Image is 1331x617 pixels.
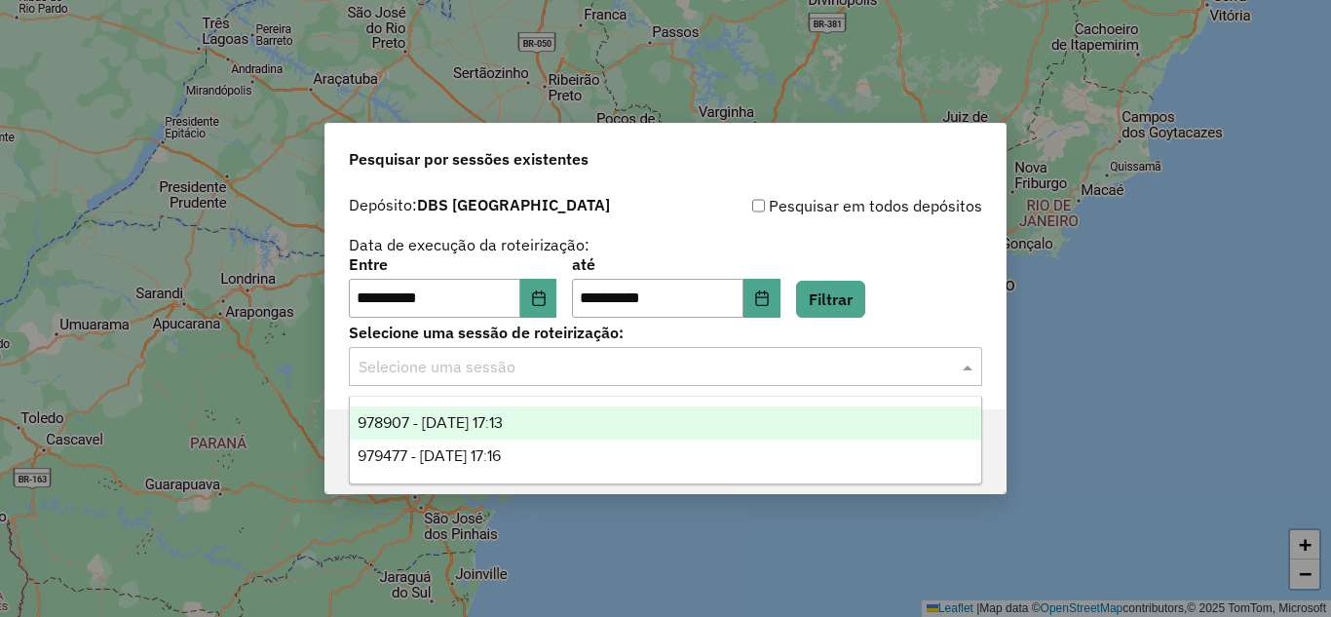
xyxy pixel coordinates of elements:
[358,414,503,431] span: 978907 - [DATE] 17:13
[349,321,982,344] label: Selecione uma sessão de roteirização:
[572,252,780,276] label: até
[796,281,865,318] button: Filtrar
[358,447,501,464] span: 979477 - [DATE] 17:16
[349,252,556,276] label: Entre
[349,396,982,484] ng-dropdown-panel: Options list
[349,233,589,256] label: Data de execução da roteirização:
[743,279,780,318] button: Choose Date
[349,147,589,171] span: Pesquisar por sessões existentes
[665,194,982,217] div: Pesquisar em todos depósitos
[520,279,557,318] button: Choose Date
[349,193,610,216] label: Depósito:
[417,195,610,214] strong: DBS [GEOGRAPHIC_DATA]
